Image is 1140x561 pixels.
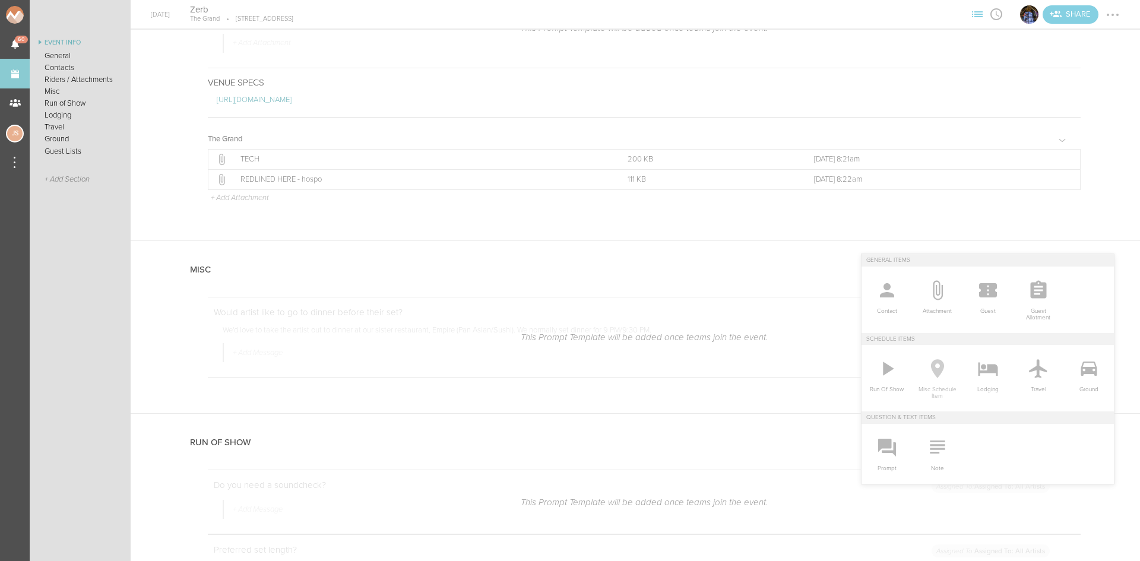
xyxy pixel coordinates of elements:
span: Run Of Show [867,381,906,393]
p: 111 KB [628,175,788,184]
span: Attachment [918,302,957,315]
li: Guest [962,267,1013,327]
a: Contacts [30,62,131,74]
a: Ground [1063,345,1114,405]
h6: Schedule Items [862,333,1114,345]
a: Misc Schedule Item [912,345,962,411]
a: Lodging [962,345,1013,405]
a: Lodging [30,109,131,121]
a: Note [912,424,962,484]
span: View Sections [968,10,987,17]
a: Invite teams to the Event [1043,5,1098,24]
li: Prompt [862,424,912,484]
p: 200 KB [628,154,788,164]
h4: Misc [190,265,211,275]
p: [STREET_ADDRESS] [220,15,293,23]
h4: Run of Show [190,438,251,448]
li: Guest Allotment [1013,267,1063,333]
span: + Add Section [45,175,90,184]
h6: Question & Text Items [862,411,1114,423]
p: TECH [240,155,601,164]
li: Attachment [912,267,962,327]
img: The Grand [1020,5,1038,24]
p: + Add Attachment [210,194,269,203]
span: Note [918,459,957,472]
span: View Itinerary [987,10,1006,17]
img: NOMAD [6,6,73,24]
span: Travel [1019,381,1057,393]
p: VENUE SPECS [208,77,1081,88]
span: Contact [867,302,906,315]
p: [DATE] 8:21am [814,154,1056,164]
h6: General Items [862,254,1114,266]
span: Guest Allotment [1019,302,1057,321]
a: General [30,50,131,62]
p: REDLINED HERE - hospo [240,175,601,185]
a: Event Info [30,36,131,50]
p: [DATE] 8:22am [814,175,1056,184]
a: Travel [30,121,131,133]
span: 60 [15,36,28,43]
a: Guest Lists [30,145,131,157]
a: Riders / Attachments [30,74,131,85]
li: Contact [862,267,912,327]
span: Ground [1069,381,1108,393]
span: Guest [968,302,1007,315]
h5: The Grand [208,135,243,143]
p: The Grand [190,15,220,23]
span: Lodging [968,381,1007,393]
span: Prompt [867,459,906,472]
a: Travel [1013,345,1063,405]
a: Run of Show [30,97,131,109]
div: Jessica Smith [6,125,24,142]
div: The Grand [1019,4,1040,25]
span: Misc Schedule Item [918,381,957,400]
a: [URL][DOMAIN_NAME] [217,95,292,104]
a: Misc [30,85,131,97]
a: Ground [30,133,131,145]
h4: Zerb [190,4,293,15]
li: Run Of Show [862,345,912,405]
div: Share [1043,5,1098,24]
